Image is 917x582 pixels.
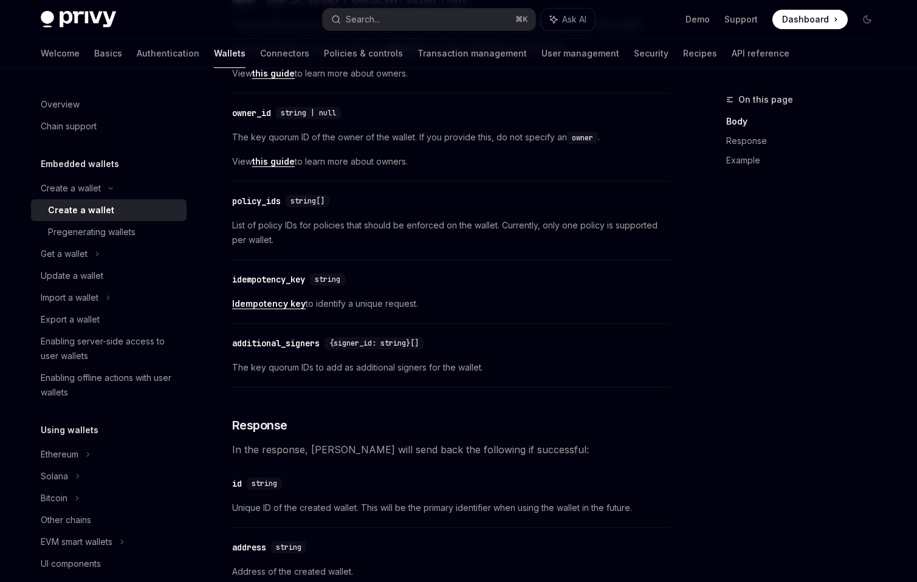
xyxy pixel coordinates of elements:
a: Response [726,131,887,151]
a: Example [726,151,887,170]
a: Other chains [31,509,187,531]
div: Overview [41,97,80,112]
span: Dashboard [782,13,829,26]
a: Recipes [683,39,717,68]
div: Solana [41,469,68,484]
span: string | null [281,108,336,118]
div: Search... [346,12,380,27]
div: UI components [41,556,101,571]
span: string [252,479,277,488]
a: Create a wallet [31,199,187,221]
a: Policies & controls [324,39,403,68]
div: idempotency_key [232,273,305,286]
span: Address of the created wallet. [232,564,670,579]
span: string [276,543,301,552]
a: API reference [732,39,789,68]
span: View to learn more about owners. [232,154,670,169]
a: Transaction management [417,39,527,68]
button: Search...⌘K [323,9,535,30]
div: Other chains [41,513,91,527]
a: Authentication [137,39,199,68]
a: Welcome [41,39,80,68]
span: string[] [290,196,325,206]
a: Body [726,112,887,131]
span: Response [232,417,287,434]
a: Security [634,39,668,68]
span: On this page [738,92,793,107]
div: Create a wallet [41,181,101,196]
a: UI components [31,553,187,575]
div: address [232,541,266,553]
span: string [315,275,340,284]
div: owner_id [232,107,271,119]
div: Update a wallet [41,269,103,283]
button: Ask AI [541,9,595,30]
div: Enabling server-side access to user wallets [41,334,179,363]
span: View to learn more about owners. [232,66,670,81]
a: User management [541,39,619,68]
span: Unique ID of the created wallet. This will be the primary identifier when using the wallet in the... [232,501,670,515]
span: ⌘ K [515,15,528,24]
a: Support [724,13,758,26]
div: id [232,478,242,490]
a: Chain support [31,115,187,137]
h5: Embedded wallets [41,157,119,171]
div: Ethereum [41,447,78,462]
span: In the response, [PERSON_NAME] will send back the following if successful: [232,441,670,458]
div: Enabling offline actions with user wallets [41,371,179,400]
a: Basics [94,39,122,68]
span: Ask AI [562,13,586,26]
a: Update a wallet [31,265,187,287]
span: to identify a unique request. [232,296,670,311]
code: owner [567,132,598,144]
a: Enabling offline actions with user wallets [31,367,187,403]
div: Export a wallet [41,312,100,327]
a: this guide [252,68,295,79]
div: EVM smart wallets [41,535,112,549]
a: this guide [252,156,295,167]
a: Overview [31,94,187,115]
div: Import a wallet [41,290,98,305]
a: Pregenerating wallets [31,221,187,243]
a: Dashboard [772,10,848,29]
span: List of policy IDs for policies that should be enforced on the wallet. Currently, only one policy... [232,218,670,247]
button: Toggle dark mode [857,10,877,29]
a: Enabling server-side access to user wallets [31,330,187,367]
h5: Using wallets [41,423,98,437]
span: The key quorum ID of the owner of the wallet. If you provide this, do not specify an . [232,130,670,145]
div: policy_ids [232,195,281,207]
a: Wallets [214,39,246,68]
div: Chain support [41,119,97,134]
div: additional_signers [232,337,320,349]
span: {signer_id: string}[] [329,338,419,348]
div: Pregenerating wallets [48,225,136,239]
a: Connectors [260,39,309,68]
a: Idempotency key [232,298,306,309]
a: Export a wallet [31,309,187,330]
div: Create a wallet [48,203,114,217]
span: The key quorum IDs to add as additional signers for the wallet. [232,360,670,375]
div: Bitcoin [41,491,67,505]
img: dark logo [41,11,116,28]
a: Demo [685,13,710,26]
div: Get a wallet [41,247,88,261]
